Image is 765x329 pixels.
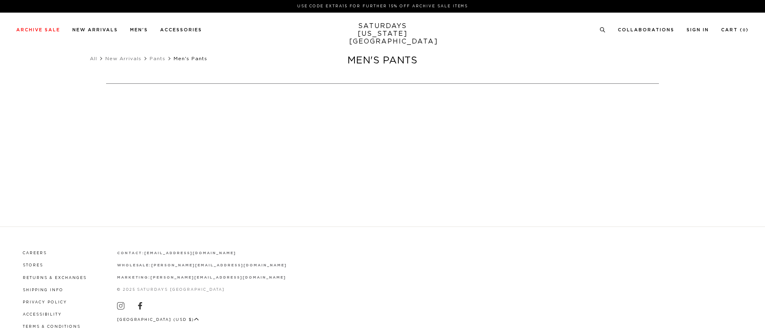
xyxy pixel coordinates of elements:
a: Stores [23,264,43,267]
button: [GEOGRAPHIC_DATA] (USD $) [117,317,199,323]
a: Archive Sale [16,28,60,32]
a: [PERSON_NAME][EMAIL_ADDRESS][DOMAIN_NAME] [150,276,286,279]
a: Cart (0) [721,28,749,32]
a: Pants [150,56,165,61]
a: Returns & Exchanges [23,276,87,280]
strong: marketing: [117,276,151,279]
a: Shipping Info [23,288,63,292]
strong: contact: [117,251,145,255]
a: Men's [130,28,148,32]
a: Sign In [687,28,709,32]
a: Careers [23,251,47,255]
a: [EMAIL_ADDRESS][DOMAIN_NAME] [144,251,236,255]
strong: wholesale: [117,264,152,267]
a: Privacy Policy [23,301,67,304]
small: 0 [743,28,746,32]
a: SATURDAYS[US_STATE][GEOGRAPHIC_DATA] [349,22,416,46]
p: Use Code EXTRA15 for Further 15% Off Archive Sale Items [20,3,745,9]
span: Men's Pants [174,56,207,61]
a: New Arrivals [72,28,118,32]
a: Accessibility [23,313,62,316]
a: [PERSON_NAME][EMAIL_ADDRESS][DOMAIN_NAME] [151,264,287,267]
a: Accessories [160,28,202,32]
p: © 2025 Saturdays [GEOGRAPHIC_DATA] [117,287,287,293]
a: New Arrivals [105,56,141,61]
a: Collaborations [618,28,674,32]
a: Terms & Conditions [23,325,80,329]
a: All [90,56,97,61]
